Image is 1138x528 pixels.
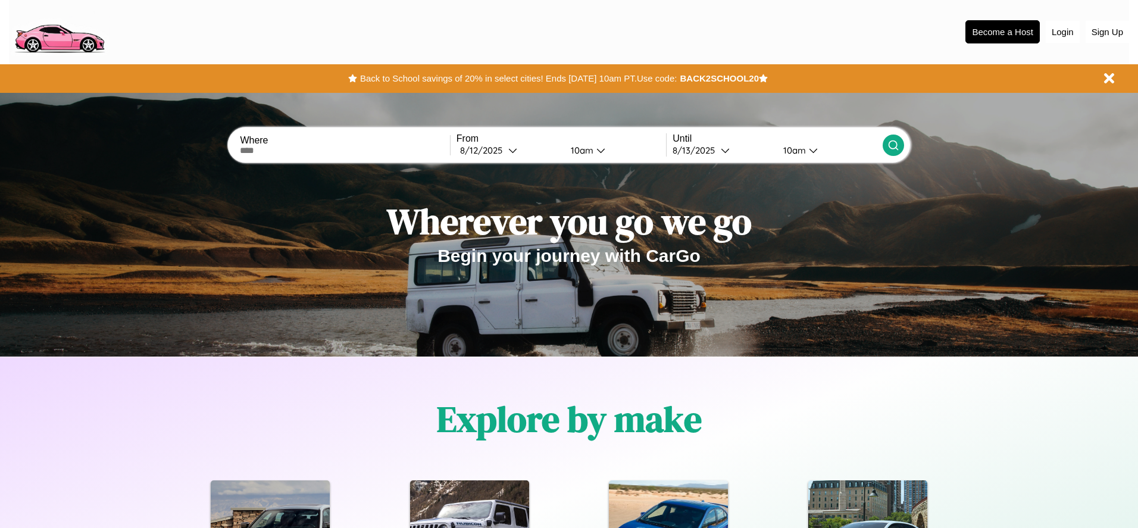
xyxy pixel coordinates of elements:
button: 8/12/2025 [457,144,561,157]
div: 8 / 13 / 2025 [673,145,721,156]
div: 10am [777,145,809,156]
button: Login [1046,21,1080,43]
button: 10am [774,144,882,157]
div: 8 / 12 / 2025 [460,145,508,156]
label: From [457,133,666,144]
div: 10am [565,145,596,156]
button: Sign Up [1086,21,1129,43]
label: Where [240,135,449,146]
b: BACK2SCHOOL20 [680,73,759,83]
button: 10am [561,144,666,157]
img: logo [9,6,110,56]
h1: Explore by make [437,395,702,443]
label: Until [673,133,882,144]
button: Back to School savings of 20% in select cities! Ends [DATE] 10am PT.Use code: [357,70,680,87]
button: Become a Host [965,20,1040,43]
